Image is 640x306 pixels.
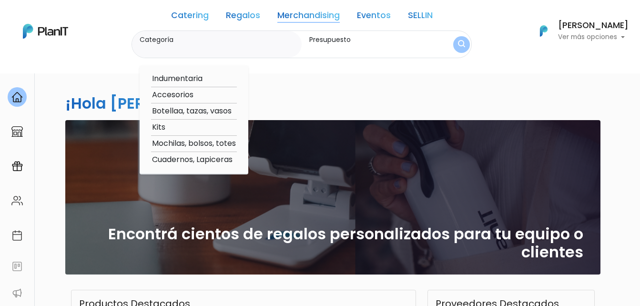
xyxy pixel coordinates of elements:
[226,11,260,23] a: Regalos
[11,161,23,172] img: campaigns-02234683943229c281be62815700db0a1741e53638e28bf9629b52c665b00959.svg
[357,11,391,23] a: Eventos
[277,11,340,23] a: Merchandising
[11,195,23,206] img: people-662611757002400ad9ed0e3c099ab2801c6687ba6c219adb57efc949bc21e19d.svg
[458,40,465,49] img: search_button-432b6d5273f82d61273b3651a40e1bd1b912527efae98b1b7a1b2c0702e16a8d.svg
[558,21,629,30] h6: [PERSON_NAME]
[11,261,23,272] img: feedback-78b5a0c8f98aac82b08bfc38622c3050aee476f2c9584af64705fc4e61158814.svg
[11,92,23,103] img: home-e721727adea9d79c4d83392d1f703f7f8bce08238fde08b1acbfd93340b81755.svg
[11,230,23,241] img: calendar-87d922413cdce8b2cf7b7f5f62616a5cf9e4887200fb71536465627b3292af00.svg
[171,11,209,23] a: Catering
[23,24,68,39] img: PlanIt Logo
[82,225,583,262] h2: Encontrá cientos de regalos personalizados para tu equipo o clientes
[408,11,433,23] a: SELLIN
[528,19,629,43] button: PlanIt Logo [PERSON_NAME] Ver más opciones
[151,89,237,101] option: Accesorios
[151,138,237,150] option: Mochilas, bolsos, totes
[309,35,434,45] label: Presupuesto
[11,126,23,137] img: marketplace-4ceaa7011d94191e9ded77b95e3339b90024bf715f7c57f8cf31f2d8c509eaba.svg
[558,34,629,41] p: Ver más opciones
[151,105,237,117] option: Botellaa, tazas, vasos
[140,35,298,45] label: Categoría
[151,154,237,166] option: Cuadernos, Lapiceras
[151,73,237,85] option: Indumentaria
[11,287,23,299] img: partners-52edf745621dab592f3b2c58e3bca9d71375a7ef29c3b500c9f145b62cc070d4.svg
[65,92,246,114] h2: ¡Hola [PERSON_NAME]!
[151,122,237,133] option: Kits
[533,20,554,41] img: PlanIt Logo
